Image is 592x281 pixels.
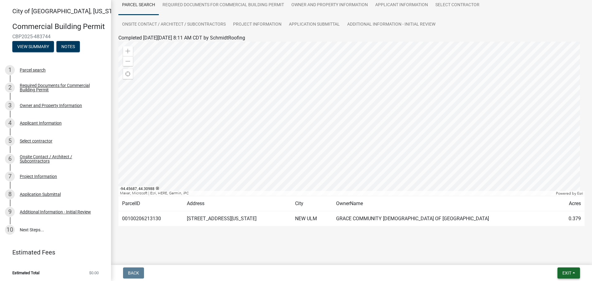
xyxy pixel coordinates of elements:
[118,211,183,226] td: 00100206213130
[332,211,557,226] td: GRACE COMMUNITY [DEMOGRAPHIC_DATA] OF [GEOGRAPHIC_DATA]
[20,174,57,179] div: Project Information
[20,103,82,108] div: Owner and Property Information
[557,211,585,226] td: 0.379
[128,271,139,275] span: Back
[20,83,101,92] div: Required Documents for Commercial Building Permit
[5,65,15,75] div: 1
[229,15,285,35] a: Project Information
[554,191,585,196] div: Powered by
[5,225,15,235] div: 10
[291,196,332,211] td: City
[56,44,80,49] wm-modal-confirm: Notes
[12,44,54,49] wm-modal-confirm: Summary
[118,191,554,196] div: Maxar, Microsoft | Esri, HERE, Garmin, iPC
[123,267,144,279] button: Back
[123,56,133,66] div: Zoom out
[183,196,291,211] td: Address
[332,196,557,211] td: OwnerName
[343,15,439,35] a: Additional Information - Initial Review
[5,136,15,146] div: 5
[12,34,99,39] span: CBP2025-483744
[557,196,585,211] td: Acres
[5,118,15,128] div: 4
[20,121,62,125] div: Applicant Information
[123,69,133,79] div: Find my location
[20,139,52,143] div: Select contractor
[20,155,101,163] div: Onsite Contact / Architect / Subcontractors
[285,15,343,35] a: Application Submittal
[183,211,291,226] td: [STREET_ADDRESS][US_STATE]
[5,83,15,93] div: 2
[5,171,15,181] div: 7
[12,41,54,52] button: View Summary
[12,271,39,275] span: Estimated Total
[5,207,15,217] div: 9
[20,68,46,72] div: Parcel search
[118,196,183,211] td: ParcelID
[118,35,245,41] span: Completed [DATE][DATE] 8:11 AM CDT by SchmidtRoofing
[5,189,15,199] div: 8
[562,271,571,275] span: Exit
[12,7,125,15] span: City of [GEOGRAPHIC_DATA], [US_STATE]
[291,211,332,226] td: NEW ULM
[12,22,106,31] h4: Commercial Building Permit
[5,246,101,258] a: Estimated Fees
[20,192,61,196] div: Application Submittal
[577,191,583,196] a: Esri
[118,15,229,35] a: Onsite Contact / Architect / Subcontractors
[557,267,580,279] button: Exit
[123,46,133,56] div: Zoom in
[5,101,15,110] div: 3
[20,210,91,214] div: Additional Information - Initial Review
[89,271,99,275] span: $0.00
[5,154,15,164] div: 6
[56,41,80,52] button: Notes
